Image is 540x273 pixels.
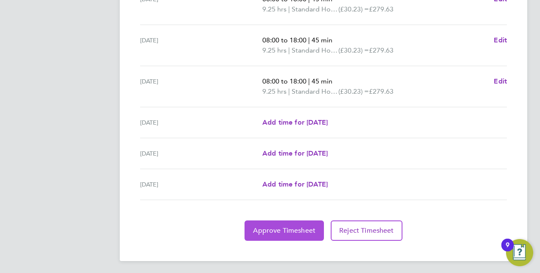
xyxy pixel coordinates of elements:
[312,36,332,44] span: 45 min
[288,87,290,95] span: |
[494,76,507,86] a: Edit
[262,117,328,128] a: Add time for [DATE]
[140,117,262,128] div: [DATE]
[262,87,287,95] span: 9.25 hrs
[288,46,290,54] span: |
[338,46,369,54] span: (£30.23) =
[262,149,328,157] span: Add time for [DATE]
[312,77,332,85] span: 45 min
[262,118,328,126] span: Add time for [DATE]
[262,46,287,54] span: 9.25 hrs
[140,76,262,97] div: [DATE]
[140,179,262,189] div: [DATE]
[308,77,310,85] span: |
[262,148,328,159] a: Add time for [DATE]
[140,148,262,159] div: [DATE]
[262,77,307,85] span: 08:00 to 18:00
[308,36,310,44] span: |
[262,180,328,188] span: Add time for [DATE]
[253,226,315,235] span: Approve Timesheet
[338,87,369,95] span: (£30.23) =
[262,179,328,189] a: Add time for [DATE]
[369,87,394,95] span: £279.63
[292,4,338,14] span: Standard Hourly
[369,5,394,13] span: £279.63
[494,36,507,44] span: Edit
[288,5,290,13] span: |
[292,45,338,56] span: Standard Hourly
[506,245,509,256] div: 9
[262,5,287,13] span: 9.25 hrs
[339,226,394,235] span: Reject Timesheet
[494,35,507,45] a: Edit
[494,77,507,85] span: Edit
[262,36,307,44] span: 08:00 to 18:00
[369,46,394,54] span: £279.63
[331,220,402,241] button: Reject Timesheet
[506,239,533,266] button: Open Resource Center, 9 new notifications
[338,5,369,13] span: (£30.23) =
[245,220,324,241] button: Approve Timesheet
[140,35,262,56] div: [DATE]
[292,86,338,97] span: Standard Hourly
